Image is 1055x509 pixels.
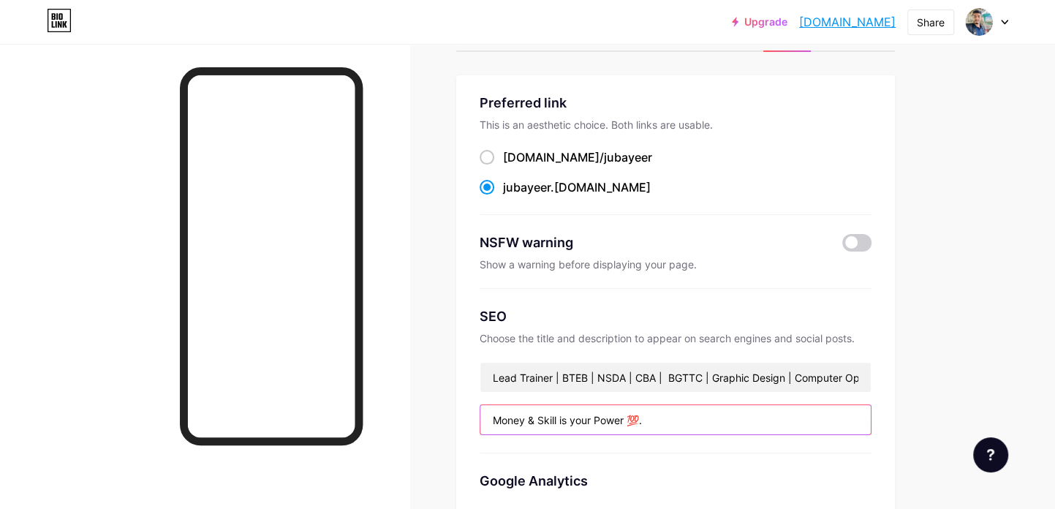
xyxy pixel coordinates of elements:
div: SEO [480,306,871,326]
div: Share [917,15,945,30]
div: .[DOMAIN_NAME] [503,178,651,196]
div: This is an aesthetic choice. Both links are usable. [480,118,871,131]
input: Title [480,363,871,392]
div: [DOMAIN_NAME]/ [503,148,652,166]
div: Show a warning before displaying your page. [480,258,871,271]
img: jubayeer [965,8,993,36]
a: [DOMAIN_NAME] [799,13,896,31]
span: jubayeer [503,180,551,195]
div: NSFW warning [480,233,821,252]
span: jubayeer [604,150,652,165]
input: Description (max 160 chars) [480,405,871,434]
div: Preferred link [480,93,871,113]
div: Google Analytics [480,471,871,491]
a: Upgrade [732,16,787,28]
div: Choose the title and description to appear on search engines and social posts. [480,332,871,344]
